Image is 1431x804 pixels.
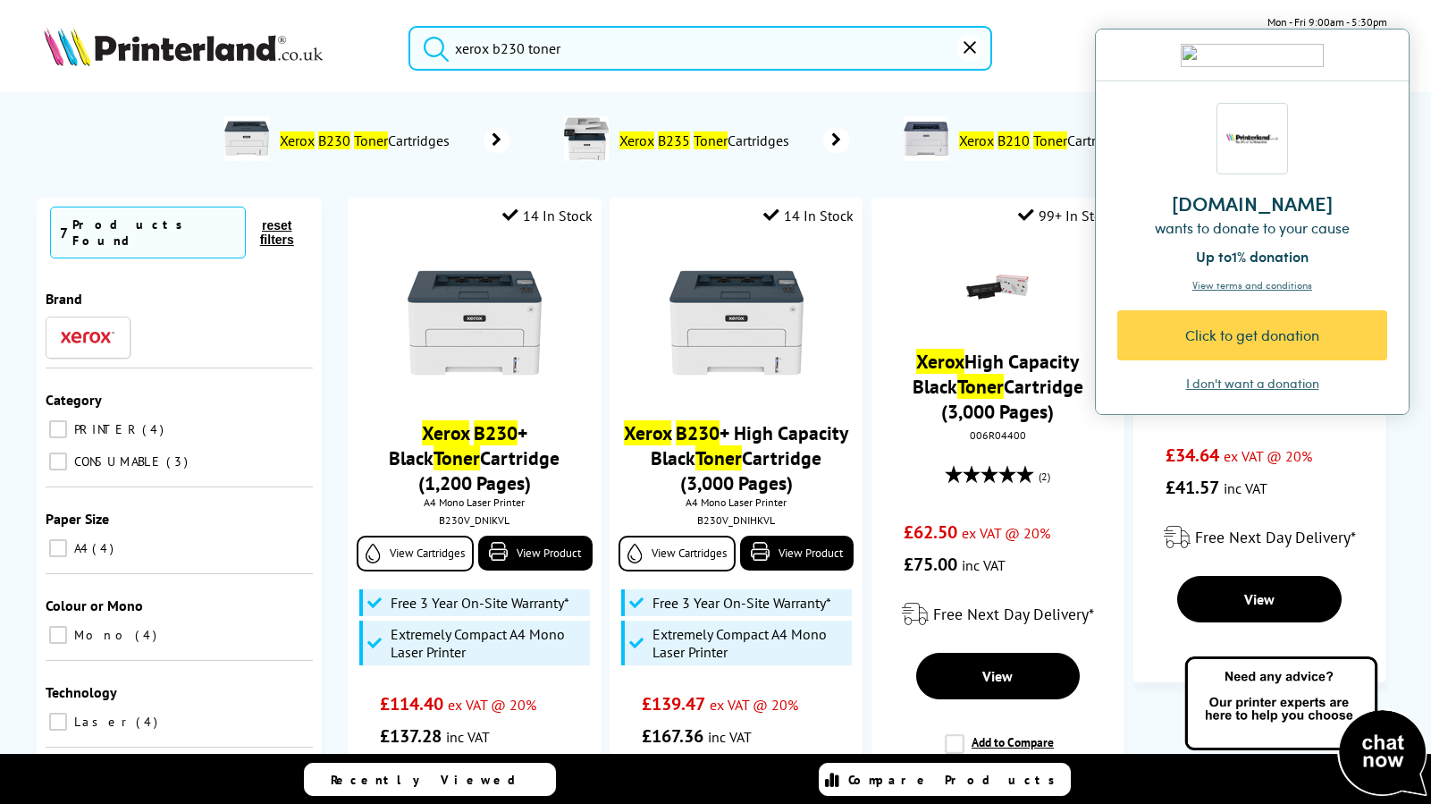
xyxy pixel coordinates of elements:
mark: B230 [676,420,720,445]
span: inc VAT [1224,479,1267,497]
span: Free 3 Year On-Site Warranty* [652,594,831,612]
input: CONSUMABLE 3 [49,453,67,470]
a: View [1177,576,1342,622]
img: B210V_DNI-conspage.jpg [904,116,948,161]
span: £41.57 [1166,476,1219,499]
mark: B230 [474,420,518,445]
span: Paper Size [46,510,109,528]
span: £34.64 [1166,444,1219,467]
a: View Cartridges [357,536,474,571]
input: A4 4 [49,539,67,557]
input: Mono 4 [49,626,67,644]
span: 4 [135,627,161,643]
span: Extremely Compact A4 Mono Laser Printer [652,625,847,661]
a: Printerland Logo [44,27,386,70]
button: reset filters [246,217,308,248]
mark: Xerox [280,131,315,149]
span: Cartridges [278,131,458,149]
input: Search [408,26,992,71]
span: ex VAT @ 20% [1224,447,1312,465]
span: £139.47 [642,692,705,715]
span: View [1244,590,1275,608]
span: View [982,667,1013,685]
span: A4 Mono Laser Printer [619,495,854,509]
div: modal_delivery [1142,512,1377,563]
span: Technology [46,683,117,701]
span: Free 3 Year On-Site Warranty* [391,594,569,612]
mark: B235 [658,131,690,149]
div: modal_delivery [880,589,1115,639]
span: ex VAT @ 20% [962,524,1050,542]
span: Mon - Fri 9:00am - 5:30pm [1267,13,1387,30]
mark: Xerox [916,349,964,374]
div: B230V_DNIHKVL [623,513,849,527]
mark: Xerox [959,131,994,149]
a: Xerox B230+ BlackTonerCartridge (1,200 Pages) [389,420,560,495]
span: Category [46,391,102,409]
span: inc VAT [446,728,490,746]
span: inc VAT [962,556,1006,574]
span: Brand [46,290,82,308]
span: ex VAT @ 20% [710,696,798,714]
a: Xerox B230+ High Capacity BlackTonerCartridge (3,000 Pages) [624,420,848,495]
a: View Product [478,536,592,571]
a: View [916,653,1081,699]
span: ex VAT @ 20% [448,696,536,714]
span: A4 Mono Laser Printer [357,495,592,509]
img: Xerox-HC-BlackToner-006R04400-Small.gif [966,256,1029,318]
mark: Xerox [619,131,654,149]
span: Laser [70,714,134,730]
span: PRINTER [70,421,140,437]
img: Open Live Chat window [1181,654,1431,800]
span: Compare Products [848,772,1065,788]
div: 14 In Stock [502,207,593,224]
mark: Toner [354,131,388,149]
mark: Xerox [422,420,469,445]
mark: Xerox [624,420,671,445]
mark: B210 [997,131,1030,149]
a: XeroxHigh Capacity BlackTonerCartridge (3,000 Pages) [913,349,1083,424]
img: B235V_DNI-conspage.jpg [564,116,609,161]
div: 14 In Stock [763,207,854,224]
span: (2) [1039,460,1050,494]
a: View Cartridges [619,536,736,571]
a: Xerox B235 TonerCartridges [618,116,850,165]
span: A4 [70,540,90,556]
span: Cartridges [618,131,797,149]
span: £75.00 [904,553,957,576]
label: Add to Compare [945,734,1054,768]
input: Laser 4 [49,713,67,731]
mark: Toner [694,131,728,149]
span: Cartridges [957,131,1137,149]
span: Colour or Mono [46,597,143,614]
span: inc VAT [708,728,752,746]
a: View Product [740,536,854,571]
span: 7 [60,224,68,241]
span: 4 [142,421,168,437]
a: Compare Products [819,763,1071,796]
img: Xerox-B230-Front-Main-Small.jpg [669,256,804,390]
span: Free Next Day Delivery* [933,604,1094,624]
img: B230V_DNI-conspage.jpg [224,116,269,161]
mark: Toner [695,445,742,470]
span: CONSUMABLE [70,453,164,470]
img: Xerox [61,331,114,343]
span: Recently Viewed [331,772,534,788]
mark: Toner [434,445,480,470]
span: 4 [92,540,118,556]
mark: Toner [957,374,1004,399]
span: 3 [166,453,192,470]
span: £167.36 [642,724,703,748]
span: Extremely Compact A4 Mono Laser Printer [391,625,585,661]
a: Xerox B230 TonerCartridges [278,116,510,165]
span: £137.28 [380,724,442,748]
div: B230V_DNIKVL [361,513,587,527]
div: Products Found [72,216,236,249]
b: 0800 840 3699 [1217,27,1387,60]
span: £114.40 [380,692,443,715]
span: Free Next Day Delivery* [1195,527,1356,547]
img: Xerox-B230-Front-Main-Small.jpg [408,256,542,390]
mark: Toner [1033,131,1067,149]
a: Recently Viewed [304,763,556,796]
span: £62.50 [904,520,957,544]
